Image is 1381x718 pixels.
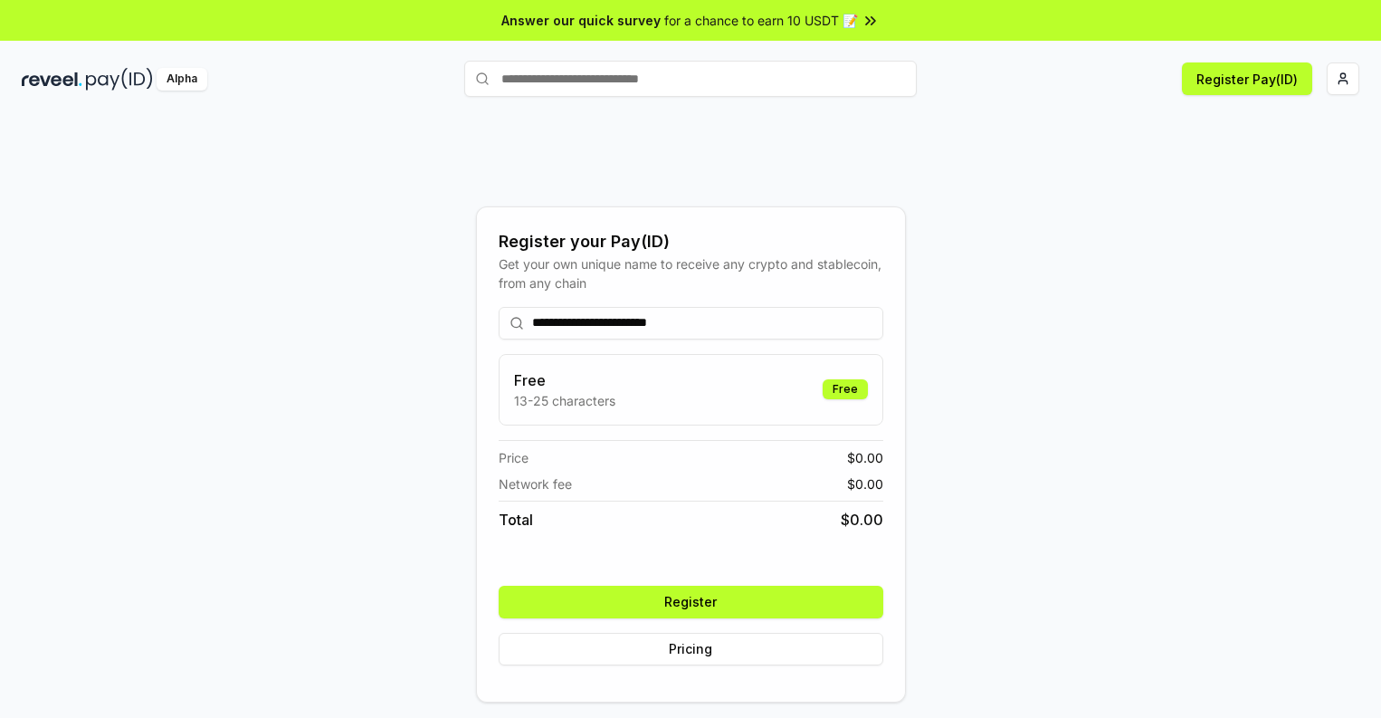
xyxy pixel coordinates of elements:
[1182,62,1312,95] button: Register Pay(ID)
[847,448,883,467] span: $ 0.00
[841,509,883,531] span: $ 0.00
[823,379,868,399] div: Free
[501,11,661,30] span: Answer our quick survey
[499,448,529,467] span: Price
[499,254,883,292] div: Get your own unique name to receive any crypto and stablecoin, from any chain
[664,11,858,30] span: for a chance to earn 10 USDT 📝
[499,586,883,618] button: Register
[514,391,615,410] p: 13-25 characters
[514,369,615,391] h3: Free
[499,509,533,531] span: Total
[499,229,883,254] div: Register your Pay(ID)
[499,633,883,665] button: Pricing
[499,474,572,493] span: Network fee
[157,68,207,91] div: Alpha
[86,68,153,91] img: pay_id
[847,474,883,493] span: $ 0.00
[22,68,82,91] img: reveel_dark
